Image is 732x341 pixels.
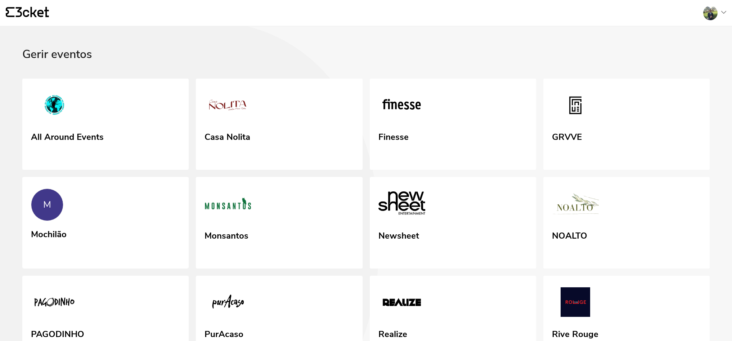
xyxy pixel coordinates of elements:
div: M [43,199,51,210]
a: Newsheet Newsheet [370,177,536,269]
a: GRVVE GRVVE [543,79,710,170]
img: GRVVE [552,90,599,123]
a: NOALTO NOALTO [543,177,710,269]
div: Mochilão [31,227,67,240]
img: PurAcaso [205,287,251,320]
div: Casa Nolita [205,129,250,142]
div: GRVVE [552,129,582,142]
div: Monsantos [205,228,248,241]
img: NOALTO [552,189,599,221]
div: Newsheet [378,228,419,241]
a: All Around Events All Around Events [22,79,189,170]
img: Finesse [378,90,425,123]
div: Rive Rouge [552,327,598,340]
div: PurAcaso [205,327,243,340]
img: PAGODINHO [31,287,78,320]
div: Finesse [378,129,409,142]
a: {' '} [6,7,49,19]
div: All Around Events [31,129,104,142]
a: Casa Nolita Casa Nolita [196,79,362,170]
a: Monsantos Monsantos [196,177,362,269]
img: Newsheet [378,189,425,221]
a: Finesse Finesse [370,79,536,170]
a: M Mochilão [22,177,189,267]
img: Monsantos [205,189,251,221]
img: Realize [378,287,425,320]
div: PAGODINHO [31,327,84,340]
img: All Around Events [31,90,78,123]
img: Casa Nolita [205,90,251,123]
img: Rive Rouge [552,287,599,320]
g: {' '} [6,7,14,17]
div: Gerir eventos [22,48,710,79]
div: Realize [378,327,407,340]
div: NOALTO [552,228,587,241]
